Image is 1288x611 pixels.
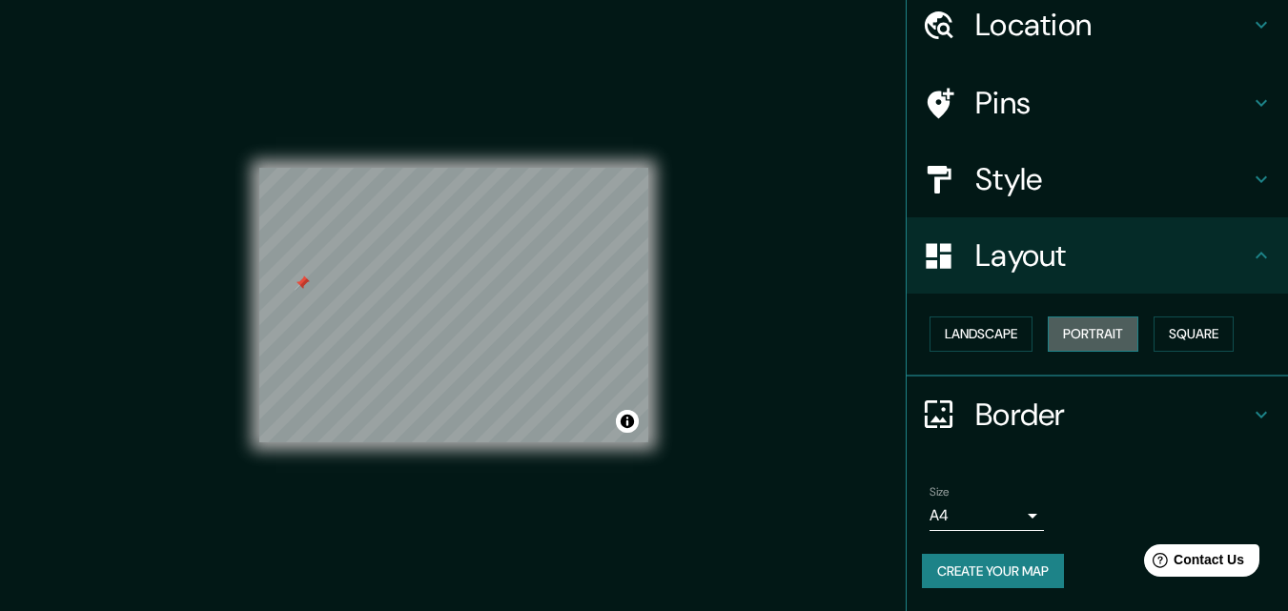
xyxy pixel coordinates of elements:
iframe: Help widget launcher [1118,537,1267,590]
label: Size [930,483,950,499]
div: Border [907,377,1288,453]
h4: Border [975,396,1250,434]
button: Create your map [922,554,1064,589]
h4: Pins [975,84,1250,122]
div: Layout [907,217,1288,294]
button: Toggle attribution [616,410,639,433]
h4: Location [975,6,1250,44]
button: Landscape [930,316,1032,352]
canvas: Map [259,168,648,442]
button: Portrait [1048,316,1138,352]
div: Style [907,141,1288,217]
h4: Style [975,160,1250,198]
button: Square [1154,316,1234,352]
div: Pins [907,65,1288,141]
div: A4 [930,500,1044,531]
h4: Layout [975,236,1250,275]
